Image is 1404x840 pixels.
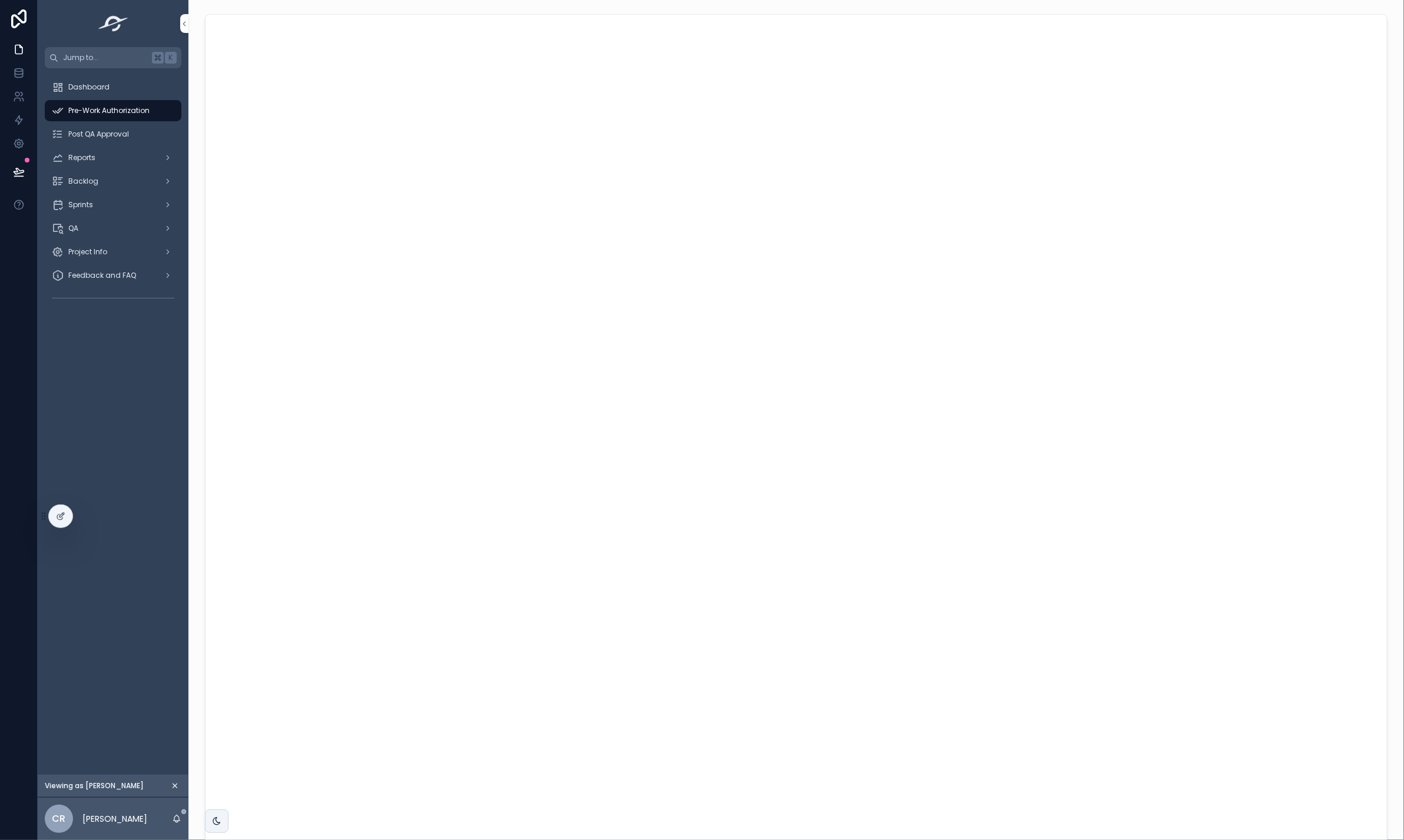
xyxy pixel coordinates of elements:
[45,265,181,286] a: Feedback and FAQ
[68,271,136,280] span: Feedback and FAQ
[45,147,181,168] a: Reports
[45,241,181,263] a: Project Info
[45,171,181,192] a: Backlog
[38,68,188,323] div: scrollable content
[68,153,95,162] span: Reports
[95,14,132,33] img: App logo
[166,53,175,62] span: K
[68,130,129,139] span: Post QA Approval
[68,177,98,186] span: Backlog
[45,47,181,68] button: Jump to...K
[45,124,181,145] a: Post QA Approval
[1,57,22,78] iframe: Spotlight
[68,106,150,115] span: Pre-Work Authorization
[45,77,181,98] a: Dashboard
[45,781,144,791] span: Viewing as [PERSON_NAME]
[45,194,181,215] a: Sprints
[68,82,110,92] span: Dashboard
[52,812,66,826] span: CR
[82,813,147,825] p: [PERSON_NAME]
[68,247,107,257] span: Project Info
[45,100,181,121] a: Pre-Work Authorization
[68,224,78,233] span: QA
[68,200,93,210] span: Sprints
[45,218,181,239] a: QA
[63,53,147,62] span: Jump to...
